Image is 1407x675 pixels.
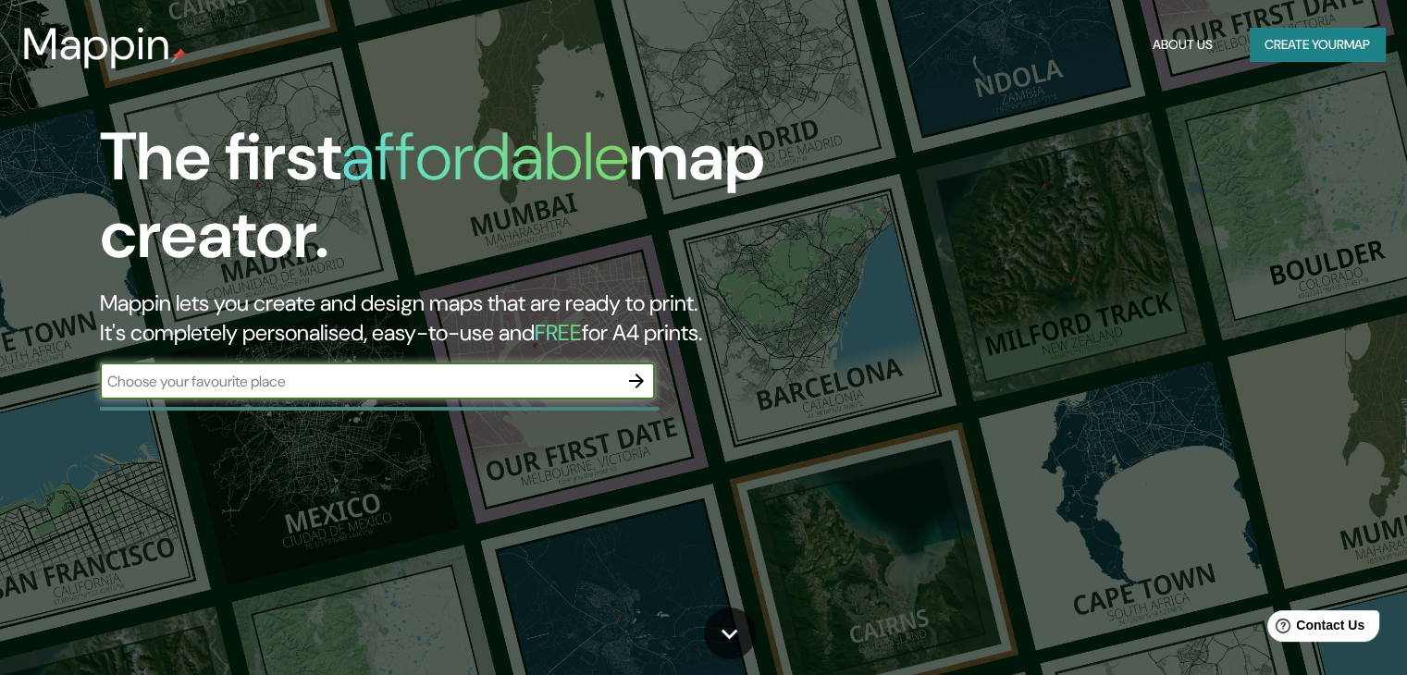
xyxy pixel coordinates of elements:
[535,318,582,347] h5: FREE
[100,288,804,348] h2: Mappin lets you create and design maps that are ready to print. It's completely personalised, eas...
[1242,603,1387,655] iframe: Help widget launcher
[100,371,618,392] input: Choose your favourite place
[341,114,629,200] h1: affordable
[171,48,186,63] img: mappin-pin
[22,18,171,70] h3: Mappin
[100,118,804,288] h1: The first map creator.
[1250,28,1385,62] button: Create yourmap
[1145,28,1220,62] button: About Us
